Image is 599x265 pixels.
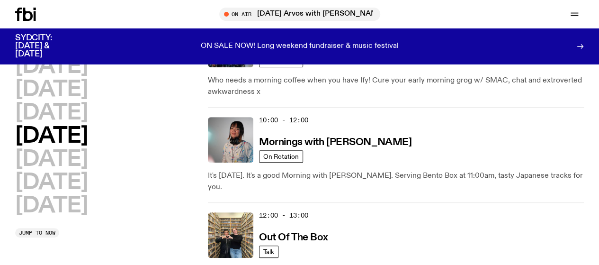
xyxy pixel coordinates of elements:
[15,172,88,193] button: [DATE]
[15,102,88,124] button: [DATE]
[263,153,299,160] span: On Rotation
[259,246,278,258] a: Talk
[15,195,88,217] button: [DATE]
[208,117,253,163] img: Kana Frazer is smiling at the camera with her head tilted slightly to her left. She wears big bla...
[15,228,59,238] button: Jump to now
[259,231,328,243] a: Out Of The Box
[208,75,584,98] p: Who needs a morning coffee when you have Ify! Cure your early morning grog w/ SMAC, chat and extr...
[259,150,303,163] a: On Rotation
[208,212,253,258] img: Matt and Kate stand in the music library and make a heart shape with one hand each.
[15,79,88,101] button: [DATE]
[15,34,76,58] h3: SYDCITY: [DATE] & [DATE]
[19,230,55,236] span: Jump to now
[208,170,584,193] p: It's [DATE]. It's a good Morning with [PERSON_NAME]. Serving Bento Box at 11:00am, tasty Japanese...
[219,8,380,21] button: On Air[DATE] Arvos with [PERSON_NAME]
[259,136,411,147] a: Mornings with [PERSON_NAME]
[259,233,328,243] h3: Out Of The Box
[15,149,88,170] button: [DATE]
[259,137,411,147] h3: Mornings with [PERSON_NAME]
[15,56,88,77] button: [DATE]
[259,211,308,220] span: 12:00 - 13:00
[201,42,399,51] p: ON SALE NOW! Long weekend fundraiser & music festival
[263,248,274,256] span: Talk
[259,116,308,125] span: 10:00 - 12:00
[15,126,88,147] button: [DATE]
